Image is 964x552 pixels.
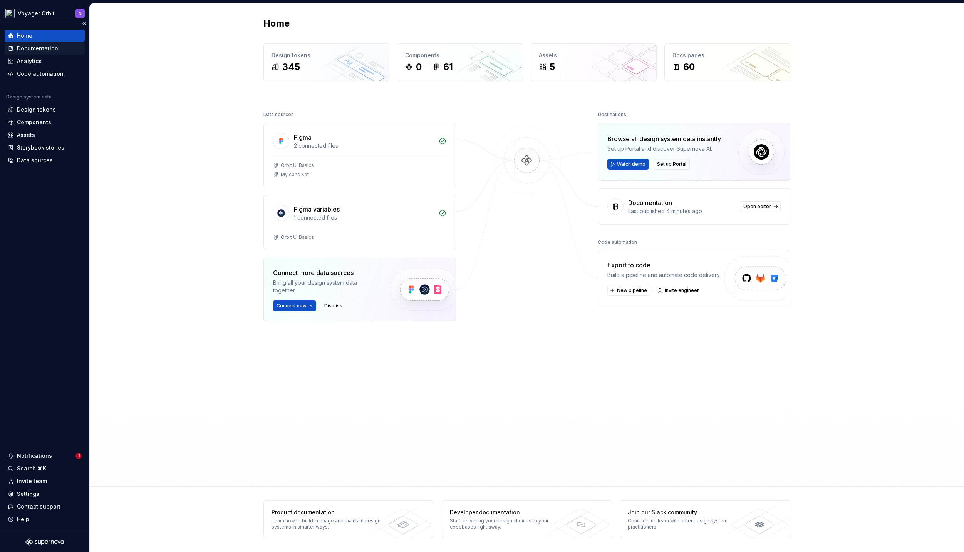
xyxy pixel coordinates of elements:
svg: Supernova Logo [25,538,64,546]
div: Assets [17,131,35,139]
button: New pipeline [607,285,650,296]
div: 61 [443,61,453,73]
a: Settings [5,488,85,500]
div: Figma [294,133,312,142]
a: Developer documentationStart delivering your design choices to your codebases right away. [442,500,612,538]
div: Browse all design system data instantly [607,134,721,143]
button: Help [5,513,85,525]
div: 60 [683,61,695,73]
div: N [79,10,82,17]
span: Dismiss [324,303,342,309]
a: Product documentationLearn how to build, manage and maintain design systems in smarter ways. [263,500,434,538]
a: Code automation [5,68,85,80]
a: Assets5 [531,43,657,81]
div: Connect and learn with other design system practitioners. [628,518,740,530]
div: Design tokens [272,52,381,59]
div: Search ⌘K [17,465,46,472]
div: Join our Slack community [628,509,740,516]
div: 5 [550,61,555,73]
span: Open editor [743,203,771,210]
button: Set up Portal [654,159,690,170]
a: Figma variables1 connected filesOrbit UI Basics [263,195,456,250]
a: Join our Slack communityConnect and learn with other design system practitioners. [620,500,790,538]
div: Documentation [628,198,672,207]
div: 0 [416,61,422,73]
div: Invite team [17,477,47,485]
div: Build a pipeline and automate code delivery. [607,271,721,279]
div: Product documentation [272,509,384,516]
div: Connect more data sources [273,268,377,277]
a: Assets [5,129,85,141]
button: Dismiss [321,300,346,311]
div: 345 [282,61,300,73]
div: Figma variables [294,205,340,214]
span: Watch demo [617,161,645,167]
div: 2 connected files [294,142,434,150]
div: Bring all your design system data together. [273,279,377,294]
div: Export to code [607,260,721,270]
a: Home [5,30,85,42]
div: Voyager Orbit [18,10,55,17]
button: Search ⌘K [5,462,85,475]
div: Storybook stories [17,144,64,152]
button: Notifications1 [5,450,85,462]
div: Help [17,515,29,523]
div: Contact support [17,503,60,510]
div: Components [405,52,515,59]
a: Open editor [740,201,781,212]
div: Start delivering your design choices to your codebases right away. [450,518,562,530]
div: Design system data [6,94,52,100]
div: Data sources [17,157,53,164]
div: 1 connected files [294,214,434,222]
a: Analytics [5,55,85,67]
div: Documentation [17,45,58,52]
div: Components [17,118,51,126]
img: e5527c48-e7d1-4d25-8110-9641689f5e10.png [5,9,15,18]
span: Invite engineer [665,287,699,294]
span: Connect new [277,303,307,309]
span: New pipeline [617,287,647,294]
a: Components [5,116,85,128]
a: Figma2 connected filesOrbit UI BasicsMyIcons Set [263,123,456,187]
div: Analytics [17,57,42,65]
a: Components061 [397,43,523,81]
a: Invite engineer [655,285,702,296]
div: Design tokens [17,106,56,113]
button: Voyager OrbitN [2,5,88,22]
button: Contact support [5,500,85,513]
a: Data sources [5,154,85,167]
div: Home [17,32,32,40]
span: Set up Portal [657,161,686,167]
a: Invite team [5,475,85,487]
div: MyIcons Set [281,172,309,178]
div: Set up Portal and discover Supernova AI. [607,145,721,153]
span: 1 [75,453,82,459]
div: Developer documentation [450,509,562,516]
div: Learn how to build, manage and maintain design systems in smarter ways. [272,518,384,530]
button: Watch demo [607,159,649,170]
div: Code automation [17,70,64,78]
div: Settings [17,490,39,498]
div: Docs pages [672,52,782,59]
div: Notifications [17,452,52,460]
div: Data sources [263,109,294,120]
div: Destinations [598,109,626,120]
div: Last published 4 minutes ago [628,207,735,215]
button: Collapse sidebar [79,18,89,29]
button: Connect new [273,300,316,311]
a: Design tokens345 [263,43,389,81]
h2: Home [263,17,290,30]
div: Code automation [598,237,637,248]
div: Assets [539,52,649,59]
div: Orbit UI Basics [281,234,314,240]
a: Documentation [5,42,85,55]
a: Docs pages60 [664,43,790,81]
a: Design tokens [5,103,85,116]
a: Storybook stories [5,142,85,154]
div: Orbit UI Basics [281,162,314,168]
